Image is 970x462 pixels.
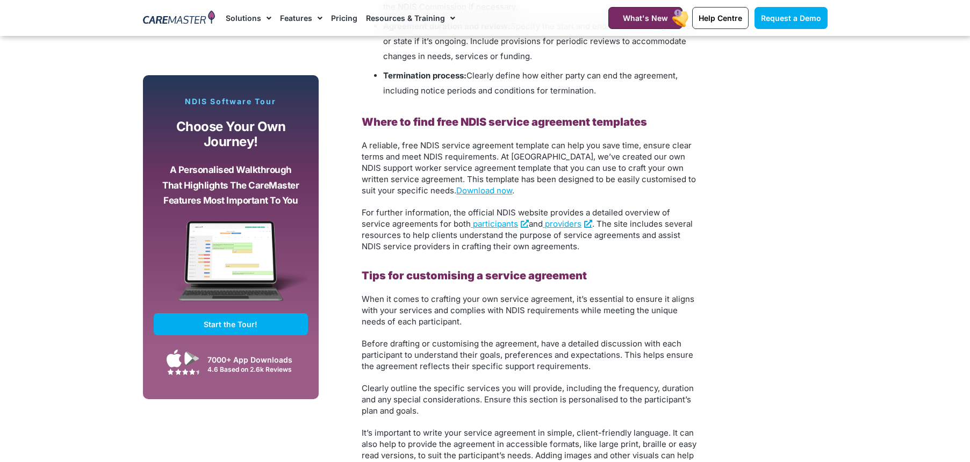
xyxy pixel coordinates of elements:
[456,185,512,196] a: Download now
[154,313,308,335] a: Start the Tour!
[207,354,303,365] div: 7000+ App Downloads
[154,97,308,106] p: NDIS Software Tour
[755,7,828,29] a: Request a Demo
[362,269,587,282] b: Tips for customising a service agreement
[543,219,592,229] a: providers
[207,365,303,373] div: 4.6 Based on 2.6k Reviews
[162,162,300,208] p: A personalised walkthrough that highlights the CareMaster features most important to you
[529,219,543,229] span: and
[623,13,668,23] span: What's New
[473,219,518,229] span: participants
[608,7,682,29] a: What's New
[362,219,693,251] span: . The site includes several resources to help clients understand the purpose of service agreement...
[545,219,581,229] span: providers
[184,350,199,366] img: Google Play App Icon
[362,207,670,229] span: For further information, the official NDIS website provides a detailed overview of service agreem...
[761,13,821,23] span: Request a Demo
[154,221,308,313] img: CareMaster Software Mockup on Screen
[471,219,529,229] a: participants
[362,140,696,196] span: A reliable, free NDIS service agreement template can help you save time, ensure clear terms and m...
[699,13,742,23] span: Help Centre
[362,294,694,327] span: When it comes to crafting your own service agreement, it’s essential to ensure it aligns with you...
[143,10,215,26] img: CareMaster Logo
[167,349,182,367] img: Apple App Store Icon
[362,338,693,371] span: Before drafting or customising the agreement, have a detailed discussion with each participant to...
[162,119,300,150] p: Choose your own journey!
[362,383,694,416] span: Clearly outline the specific services you will provide, including the frequency, duration and any...
[383,21,698,61] span: Specify the start and end dates of the agreement or state if it’s ongoing. Include provisions for...
[383,70,466,81] b: Termination process:
[383,70,678,96] span: Clearly define how either party can end the agreement, including notice periods and conditions fo...
[362,115,647,128] b: Where to find free NDIS service agreement templates
[204,320,257,329] span: Start the Tour!
[167,369,199,375] img: Google Play Store App Review Stars
[692,7,749,29] a: Help Centre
